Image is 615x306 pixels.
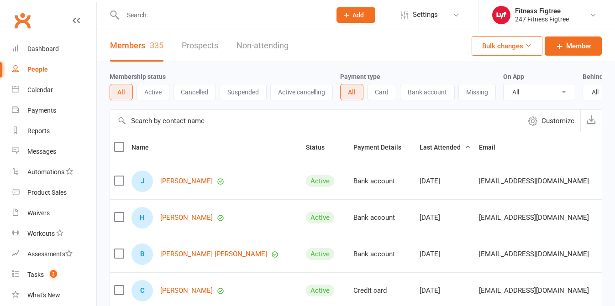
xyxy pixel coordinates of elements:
span: [EMAIL_ADDRESS][DOMAIN_NAME] [479,282,589,299]
div: Workouts [27,230,55,237]
div: Tasks [27,271,44,278]
input: Search by contact name [110,110,522,132]
button: Card [367,84,396,100]
input: Search... [120,9,325,21]
a: Prospects [182,30,218,62]
div: Fitness Figtree [515,7,569,15]
button: Email [479,142,505,153]
span: [EMAIL_ADDRESS][DOMAIN_NAME] [479,209,589,226]
div: What's New [27,291,60,299]
div: 335 [150,41,163,50]
button: Missing [458,84,496,100]
div: Bank account [353,250,411,258]
a: Tasks 2 [12,265,96,285]
a: Non-attending [237,30,289,62]
div: Assessments [27,250,73,258]
div: Dashboard [27,45,59,52]
div: Calendar [27,86,53,93]
a: Automations [12,162,96,182]
div: Bank account [353,177,411,185]
button: Status [306,142,335,153]
button: All [340,84,363,100]
span: 2 [50,270,57,278]
div: Payments [27,107,56,114]
div: Automations [27,168,64,176]
span: Settings [413,5,438,25]
div: People [27,66,48,73]
div: Waivers [27,209,50,217]
span: Customize [541,115,574,126]
a: Product Sales [12,182,96,203]
div: [DATE] [420,250,471,258]
div: Active [306,248,334,260]
div: Active [306,212,334,223]
span: [EMAIL_ADDRESS][DOMAIN_NAME] [479,172,589,190]
span: Last Attended [420,144,471,151]
button: Bank account [400,84,455,100]
a: Dashboard [12,39,96,59]
button: Active cancelling [270,84,333,100]
div: Active [306,285,334,296]
span: Email [479,144,505,151]
div: 247 Fitness Figtree [515,15,569,23]
div: BHARAT KRISHNAN MANIKANTAN SALINI [131,244,153,265]
span: Name [131,144,159,151]
a: What's New [12,285,96,306]
img: thumb_image1753610192.png [492,6,510,24]
div: Bank account [353,214,411,222]
div: Credit card [353,287,411,295]
div: Active [306,175,334,187]
button: Add [336,7,375,23]
div: [DATE] [420,214,471,222]
a: [PERSON_NAME] [160,287,213,295]
button: Suspended [220,84,267,100]
button: All [110,84,133,100]
a: Payments [12,100,96,121]
a: [PERSON_NAME] [160,214,213,222]
a: Clubworx [11,9,34,32]
div: [DATE] [420,287,471,295]
div: Cassandra [131,280,153,301]
a: Reports [12,121,96,141]
a: Messages [12,141,96,162]
label: Membership status [110,73,166,80]
button: Name [131,142,159,153]
a: Members335 [110,30,163,62]
iframe: Intercom live chat [9,275,31,297]
div: Reports [27,127,50,135]
div: [DATE] [420,177,471,185]
a: Member [545,36,602,56]
a: Calendar [12,80,96,100]
span: Status [306,144,335,151]
div: Product Sales [27,189,67,196]
span: Member [566,41,591,52]
a: Assessments [12,244,96,265]
button: Last Attended [420,142,471,153]
span: Add [352,11,364,19]
div: Messages [27,148,56,155]
button: Bulk changes [472,36,542,56]
div: John [131,171,153,192]
a: [PERSON_NAME] [160,177,213,185]
button: Cancelled [173,84,216,100]
span: [EMAIL_ADDRESS][DOMAIN_NAME] [479,245,589,263]
span: Payment Details [353,144,411,151]
div: Habib [131,207,153,228]
button: Payment Details [353,142,411,153]
label: On App [503,73,524,80]
a: Waivers [12,203,96,223]
button: Customize [522,110,580,132]
button: Active [137,84,169,100]
a: People [12,59,96,80]
a: Workouts [12,223,96,244]
a: [PERSON_NAME] [PERSON_NAME] [160,250,267,258]
label: Payment type [340,73,380,80]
